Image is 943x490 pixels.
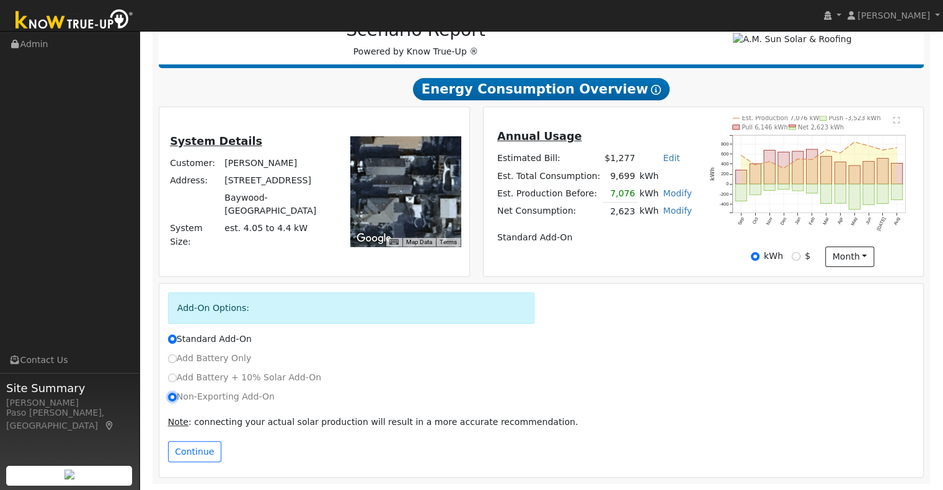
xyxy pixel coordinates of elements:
a: Modify [663,206,692,216]
rect: onclick="" [807,184,818,193]
circle: onclick="" [868,145,870,147]
a: Map [104,421,115,431]
span: est. 4.05 to 4.4 kW [224,223,308,233]
td: kWh [637,203,661,221]
text: Mar [822,216,831,226]
rect: onclick="" [764,184,775,190]
button: month [825,247,874,268]
td: kWh [637,167,694,185]
input: Standard Add-On [168,335,177,343]
text: 0 [726,181,728,186]
input: $ [792,252,800,261]
text: Feb [808,216,816,225]
span: [PERSON_NAME] [857,11,930,20]
label: Non-Exporting Add-On [168,390,275,403]
label: $ [805,250,810,263]
img: retrieve [64,470,74,479]
text: 200 [721,171,728,177]
label: kWh [764,250,783,263]
rect: onclick="" [821,184,832,203]
text: Oct [751,216,759,225]
rect: onclick="" [778,184,789,190]
circle: onclick="" [882,149,884,151]
td: $1,277 [603,150,637,167]
button: Continue [168,441,221,462]
a: Open this area in Google Maps (opens a new window) [353,230,394,247]
circle: onclick="" [740,154,742,156]
rect: onclick="" [792,151,804,184]
td: Est. Total Consumption: [495,167,602,185]
td: Net Consumption: [495,203,602,221]
img: A.M. Sun Solar & Roofing [733,33,851,46]
div: Add-On Options: [168,292,535,324]
text: Net 2,623 kWh [798,124,844,131]
rect: onclick="" [877,159,888,184]
circle: onclick="" [755,164,756,166]
text:  [893,116,900,124]
rect: onclick="" [750,164,761,184]
td: Baywood-[GEOGRAPHIC_DATA] [223,190,333,220]
rect: onclick="" [792,184,804,191]
text: 400 [721,161,728,167]
td: kWh [637,185,661,203]
rect: onclick="" [821,156,832,184]
text: [DATE] [876,216,887,232]
a: Modify [663,188,692,198]
td: Standard Add-On [495,229,694,247]
circle: onclick="" [839,152,841,154]
text: Aug [893,216,901,226]
td: Customer: [168,154,223,172]
img: Know True-Up [9,7,139,35]
circle: onclick="" [854,141,856,143]
text: May [850,216,859,227]
text: 600 [721,151,728,157]
label: Standard Add-On [168,333,252,346]
rect: onclick="" [778,152,789,184]
input: Add Battery + 10% Solar Add-On [168,374,177,382]
button: Map Data [406,238,432,247]
rect: onclick="" [849,165,860,184]
span: : connecting your actual solar production will result in a more accurate recommendation. [168,417,578,427]
text: 800 [721,141,728,147]
div: [PERSON_NAME] [6,396,133,409]
text: Sep [737,216,745,226]
div: Powered by Know True-Up ® [165,20,667,58]
td: Est. Production Before: [495,185,602,203]
text: kWh [710,167,716,181]
rect: onclick="" [835,162,846,184]
rect: onclick="" [892,184,903,200]
rect: onclick="" [892,164,903,185]
td: System Size: [168,220,223,250]
u: Note [168,417,188,427]
input: Add Battery Only [168,354,177,363]
text: -400 [720,201,729,207]
td: 9,699 [603,167,637,185]
rect: onclick="" [750,184,761,195]
span: Energy Consumption Overview [413,78,670,100]
a: Edit [663,153,680,163]
circle: onclick="" [797,158,799,160]
input: kWh [751,252,759,261]
circle: onclick="" [825,149,827,151]
circle: onclick="" [769,160,771,162]
rect: onclick="" [807,149,818,184]
rect: onclick="" [863,161,874,184]
label: Add Battery + 10% Solar Add-On [168,371,322,384]
img: Google [353,230,394,247]
text: Dec [779,216,788,226]
circle: onclick="" [896,147,898,149]
span: Site Summary [6,380,133,396]
label: Add Battery Only [168,352,252,365]
u: Annual Usage [497,130,582,142]
text: Jun [864,216,872,225]
u: System Details [170,135,262,147]
text: Apr [836,216,844,225]
td: System Size [223,220,333,250]
td: 2,623 [603,203,637,221]
circle: onclick="" [811,159,813,160]
td: [STREET_ADDRESS] [223,172,333,190]
text: Nov [765,216,774,226]
rect: onclick="" [835,184,846,203]
rect: onclick="" [764,151,775,185]
text: Push -3,523 kWh [829,115,881,121]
